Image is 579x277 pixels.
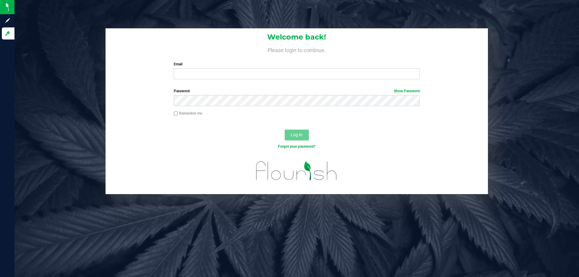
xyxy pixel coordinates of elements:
[174,89,190,93] span: Password
[174,112,178,116] input: Remember me
[106,46,488,53] h4: Please login to continue.
[249,156,344,186] img: flourish_logo.svg
[5,30,11,36] inline-svg: Log in
[278,144,315,149] a: Forgot your password?
[174,111,202,116] label: Remember me
[5,17,11,24] inline-svg: Sign up
[291,132,302,137] span: Log In
[106,33,488,41] h1: Welcome back!
[394,89,420,93] a: Show Password
[174,61,419,67] label: Email
[285,130,309,140] button: Log In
